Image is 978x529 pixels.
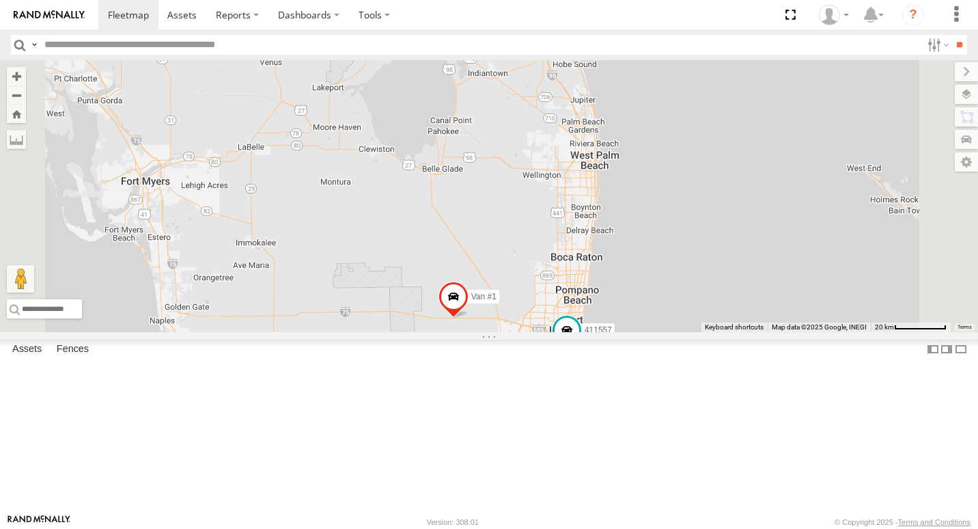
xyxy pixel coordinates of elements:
label: Hide Summary Table [954,340,968,360]
a: Terms and Conditions [898,518,970,526]
label: Assets [5,340,48,359]
button: Zoom Home [7,105,26,123]
a: Terms (opens in new tab) [958,325,972,330]
button: Drag Pegman onto the map to open Street View [7,265,34,293]
label: Fences [50,340,96,359]
button: Keyboard shortcuts [705,323,764,332]
div: © Copyright 2025 - [835,518,970,526]
i: ? [902,4,924,26]
div: Version: 308.01 [427,518,479,526]
img: rand-logo.svg [14,10,85,20]
div: Chino Castillo [814,5,854,25]
a: Visit our Website [8,515,70,529]
button: Zoom in [7,67,26,85]
button: Map Scale: 20 km per 73 pixels [871,323,951,332]
button: Zoom out [7,85,26,105]
label: Map Settings [955,152,978,172]
label: Dock Summary Table to the Right [940,340,953,360]
label: Measure [7,130,26,149]
label: Search Filter Options [922,35,951,55]
label: Dock Summary Table to the Left [926,340,940,360]
span: 411557 [585,326,612,336]
span: 20 km [875,323,894,331]
span: Map data ©2025 Google, INEGI [772,323,867,331]
span: Van #1 [471,292,497,301]
label: Search Query [29,35,40,55]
